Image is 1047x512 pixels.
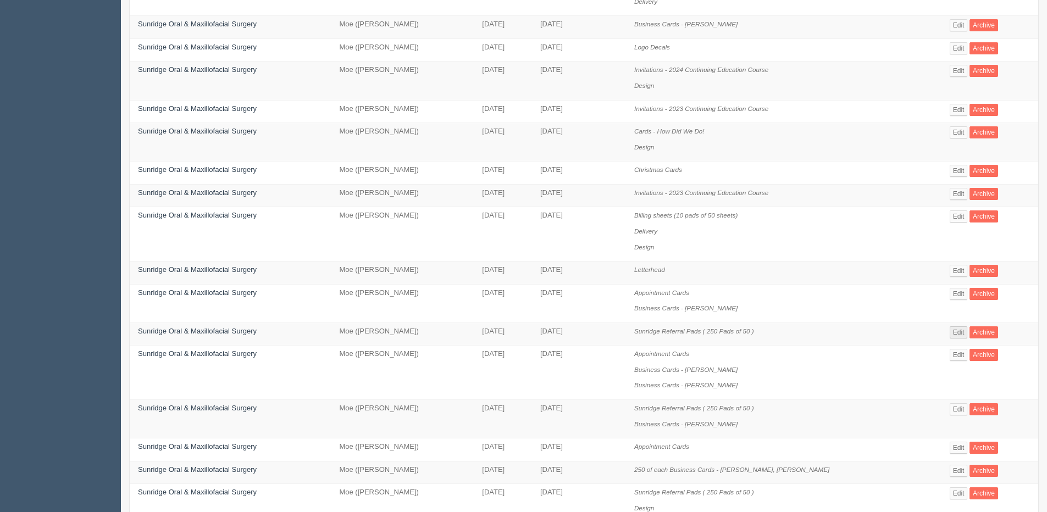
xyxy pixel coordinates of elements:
[950,188,968,200] a: Edit
[331,461,474,484] td: Moe ([PERSON_NAME])
[532,162,626,185] td: [DATE]
[474,284,532,322] td: [DATE]
[634,66,768,73] i: Invitations - 2024 Continuing Education Course
[331,38,474,62] td: Moe ([PERSON_NAME])
[138,349,257,358] a: Sunridge Oral & Maxillofacial Surgery
[474,184,532,207] td: [DATE]
[634,212,738,219] i: Billing sheets (10 pads of 50 sheets)
[950,126,968,138] a: Edit
[138,20,257,28] a: Sunridge Oral & Maxillofacial Surgery
[950,19,968,31] a: Edit
[950,104,968,116] a: Edit
[138,165,257,174] a: Sunridge Oral & Maxillofacial Surgery
[532,100,626,123] td: [DATE]
[634,404,754,411] i: Sunridge Referral Pads ( 250 Pads of 50 )
[970,42,998,54] a: Archive
[331,123,474,162] td: Moe ([PERSON_NAME])
[634,266,665,273] i: Letterhead
[634,366,738,373] i: Business Cards - [PERSON_NAME]
[634,127,705,135] i: Cards - How Did We Do!
[331,207,474,261] td: Moe ([PERSON_NAME])
[970,126,998,138] a: Archive
[532,346,626,400] td: [DATE]
[634,304,738,311] i: Business Cards - [PERSON_NAME]
[532,38,626,62] td: [DATE]
[970,265,998,277] a: Archive
[331,322,474,346] td: Moe ([PERSON_NAME])
[634,420,738,427] i: Business Cards - [PERSON_NAME]
[532,400,626,438] td: [DATE]
[532,461,626,484] td: [DATE]
[634,43,670,51] i: Logo Decals
[474,123,532,162] td: [DATE]
[970,210,998,222] a: Archive
[331,284,474,322] td: Moe ([PERSON_NAME])
[138,327,257,335] a: Sunridge Oral & Maxillofacial Surgery
[950,326,968,338] a: Edit
[474,322,532,346] td: [DATE]
[950,442,968,454] a: Edit
[138,465,257,474] a: Sunridge Oral & Maxillofacial Surgery
[474,38,532,62] td: [DATE]
[138,188,257,197] a: Sunridge Oral & Maxillofacial Surgery
[138,127,257,135] a: Sunridge Oral & Maxillofacial Surgery
[138,104,257,113] a: Sunridge Oral & Maxillofacial Surgery
[532,261,626,285] td: [DATE]
[634,466,829,473] i: 250 of each Business Cards - [PERSON_NAME], [PERSON_NAME]
[970,104,998,116] a: Archive
[331,16,474,39] td: Moe ([PERSON_NAME])
[634,443,689,450] i: Appointment Cards
[138,265,257,274] a: Sunridge Oral & Maxillofacial Surgery
[950,265,968,277] a: Edit
[138,488,257,496] a: Sunridge Oral & Maxillofacial Surgery
[331,261,474,285] td: Moe ([PERSON_NAME])
[970,442,998,454] a: Archive
[634,289,689,296] i: Appointment Cards
[970,165,998,177] a: Archive
[331,100,474,123] td: Moe ([PERSON_NAME])
[532,123,626,162] td: [DATE]
[970,487,998,499] a: Archive
[532,16,626,39] td: [DATE]
[950,465,968,477] a: Edit
[950,403,968,415] a: Edit
[474,62,532,100] td: [DATE]
[950,210,968,222] a: Edit
[474,346,532,400] td: [DATE]
[331,62,474,100] td: Moe ([PERSON_NAME])
[474,207,532,261] td: [DATE]
[331,184,474,207] td: Moe ([PERSON_NAME])
[532,284,626,322] td: [DATE]
[970,65,998,77] a: Archive
[331,346,474,400] td: Moe ([PERSON_NAME])
[634,227,657,235] i: Delivery
[634,105,768,112] i: Invitations - 2023 Continuing Education Course
[950,349,968,361] a: Edit
[138,404,257,412] a: Sunridge Oral & Maxillofacial Surgery
[950,487,968,499] a: Edit
[138,43,257,51] a: Sunridge Oral & Maxillofacial Surgery
[634,20,738,27] i: Business Cards - [PERSON_NAME]
[950,42,968,54] a: Edit
[474,261,532,285] td: [DATE]
[532,184,626,207] td: [DATE]
[634,82,654,89] i: Design
[474,400,532,438] td: [DATE]
[634,243,654,251] i: Design
[634,166,682,173] i: Christmas Cards
[970,403,998,415] a: Archive
[634,488,754,496] i: Sunridge Referral Pads ( 250 Pads of 50 )
[331,438,474,461] td: Moe ([PERSON_NAME])
[138,442,257,450] a: Sunridge Oral & Maxillofacial Surgery
[970,288,998,300] a: Archive
[950,288,968,300] a: Edit
[950,165,968,177] a: Edit
[138,65,257,74] a: Sunridge Oral & Maxillofacial Surgery
[138,288,257,297] a: Sunridge Oral & Maxillofacial Surgery
[532,438,626,461] td: [DATE]
[634,327,754,335] i: Sunridge Referral Pads ( 250 Pads of 50 )
[474,162,532,185] td: [DATE]
[532,207,626,261] td: [DATE]
[474,438,532,461] td: [DATE]
[474,16,532,39] td: [DATE]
